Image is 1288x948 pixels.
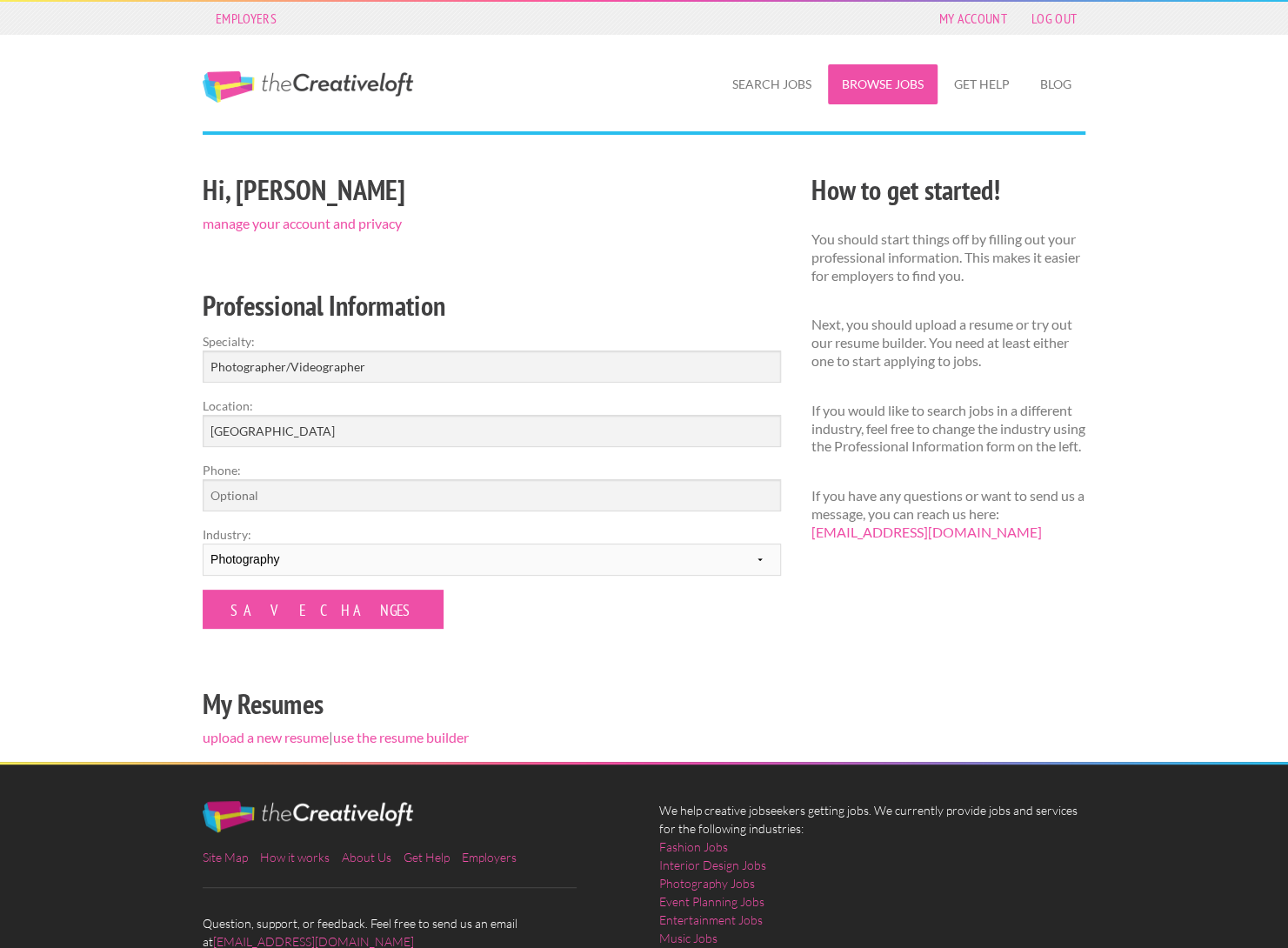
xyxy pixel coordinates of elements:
[203,590,444,629] input: Save Changes
[203,461,781,479] label: Phone:
[828,64,938,104] a: Browse Jobs
[931,6,1016,30] a: My Account
[940,64,1024,104] a: Get Help
[659,874,755,892] a: Photography Jobs
[659,892,764,911] a: Event Planning Jobs
[203,850,248,865] a: Site Map
[207,6,285,30] a: Employers
[203,415,781,447] input: e.g. New York, NY
[203,684,781,724] h2: My Resumes
[203,170,781,210] h2: Hi, [PERSON_NAME]
[203,729,329,745] a: upload a new resume
[718,64,825,104] a: Search Jobs
[659,929,717,947] a: Music Jobs
[203,71,413,103] a: The Creative Loft
[1023,6,1085,30] a: Log Out
[659,838,728,856] a: Fashion Jobs
[333,729,469,745] a: use the resume builder
[203,397,781,415] label: Location:
[811,487,1085,541] p: If you have any questions or want to send us a message, you can reach us here:
[203,286,781,325] h2: Professional Information
[659,911,763,929] a: Entertainment Jobs
[203,332,781,350] label: Specialty:
[811,170,1085,210] h2: How to get started!
[811,230,1085,284] p: You should start things off by filling out your professional information. This makes it easier fo...
[203,479,781,511] input: Optional
[659,856,766,874] a: Interior Design Jobs
[342,850,391,865] a: About Us
[203,215,402,231] a: manage your account and privacy
[462,850,517,865] a: Employers
[811,316,1085,370] p: Next, you should upload a resume or try out our resume builder. You need at least either one to s...
[203,525,781,544] label: Industry:
[811,402,1085,456] p: If you would like to search jobs in a different industry, feel free to change the industry using ...
[1026,64,1085,104] a: Blog
[260,850,330,865] a: How it works
[203,801,413,832] img: The Creative Loft
[188,168,797,762] div: |
[811,524,1042,540] a: [EMAIL_ADDRESS][DOMAIN_NAME]
[404,850,450,865] a: Get Help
